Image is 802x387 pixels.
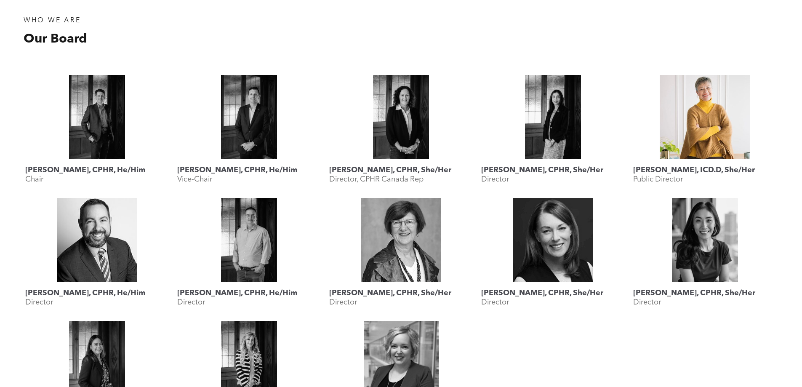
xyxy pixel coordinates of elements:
[329,175,424,184] p: Director, CPHR Canada Rep
[329,298,357,307] p: Director
[25,198,169,282] a: Rob Caswell, CPHR, He/Him
[481,165,603,175] h3: [PERSON_NAME], CPHR, She/Her
[633,198,777,282] a: Rebecca Lee, CPHR, She/Her
[24,17,81,24] span: WHO WE ARE
[633,75,777,159] a: Lyn Brown, ICD.D, She/Her
[25,175,43,184] p: Chair
[633,298,661,307] p: Director
[177,175,212,184] p: Vice-Chair
[481,298,509,307] p: Director
[25,288,146,298] h3: [PERSON_NAME], CPHR, He/Him
[177,288,298,298] h3: [PERSON_NAME], CPHR, He/Him
[25,298,53,307] p: Director
[25,165,146,175] h3: [PERSON_NAME], CPHR, He/Him
[177,75,321,159] a: Jesse Grieder, CPHR, He/Him
[481,75,625,159] a: Mahyar Alinejad, CPHR, She/Her
[633,165,755,175] h3: [PERSON_NAME], ICD.D, She/Her
[329,198,473,282] a: Landis Jackson, CPHR, She/Her
[177,298,205,307] p: Director
[481,175,509,184] p: Director
[329,75,473,159] a: Lisa Watson, CPHR, She/Her
[177,198,321,282] a: Rob Dombowsky, CPHR, He/Him
[24,33,87,45] span: Our Board
[633,175,683,184] p: Public Director
[177,165,298,175] h3: [PERSON_NAME], CPHR, He/Him
[329,288,451,298] h3: [PERSON_NAME], CPHR, She/Her
[633,288,755,298] h3: [PERSON_NAME], CPHR, She/Her
[329,165,451,175] h3: [PERSON_NAME], CPHR, She/Her
[481,288,603,298] h3: [PERSON_NAME], CPHR, She/Her
[25,75,169,159] a: Geordie MacPherson, CPHR, He/Him
[481,198,625,282] a: Karen Krull, CPHR, She/Her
